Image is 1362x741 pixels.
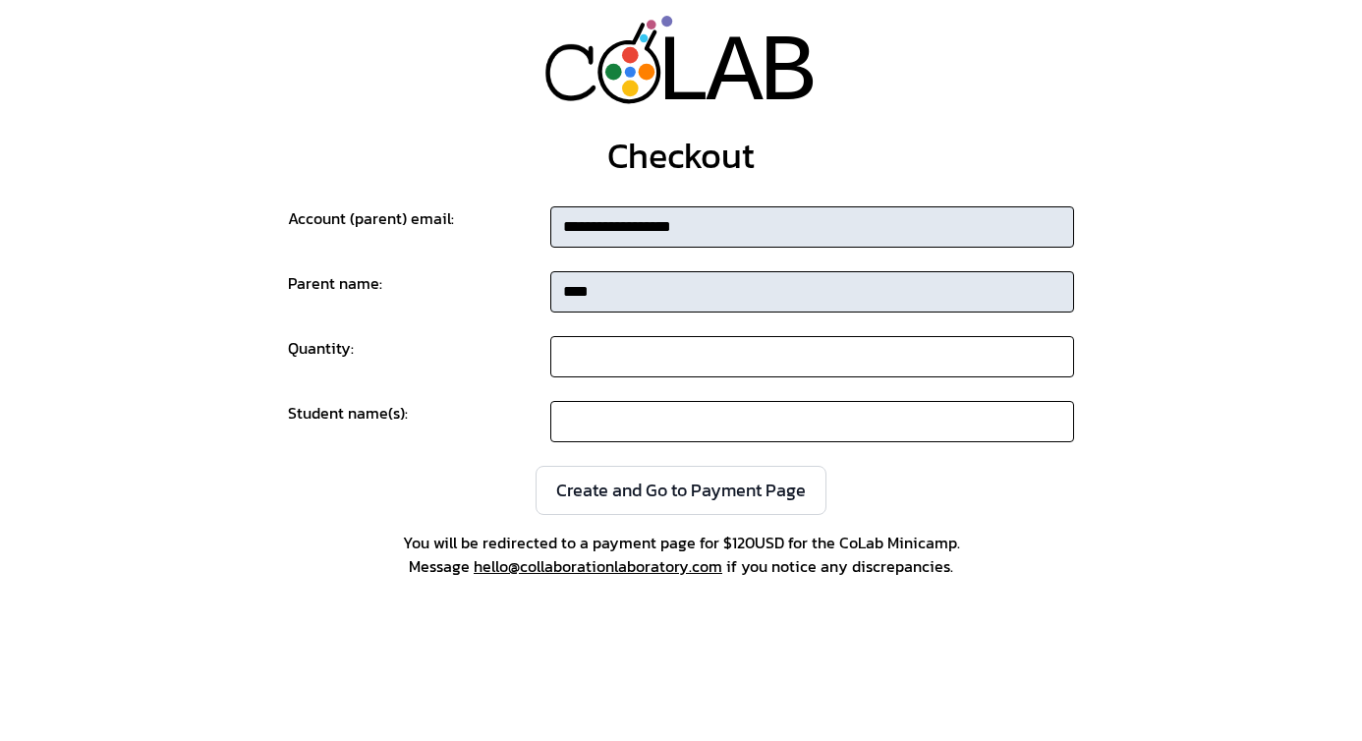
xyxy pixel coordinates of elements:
div: L [654,17,711,132]
span: You will be redirected to a payment page for $ 120 USD for the CoLab Minicamp . Message if you no... [288,531,1074,578]
div: Student name(s): [288,401,550,442]
div: B [760,17,817,132]
div: A [707,17,764,132]
div: Account (parent) email: [288,206,550,248]
button: Create and Go to Payment Page [536,466,826,515]
div: Quantity: [288,336,550,377]
div: Parent name: [288,271,550,313]
a: LAB [497,16,864,104]
div: Checkout [607,136,755,175]
a: hello@​collaboration​laboratory​.com [474,554,722,578]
